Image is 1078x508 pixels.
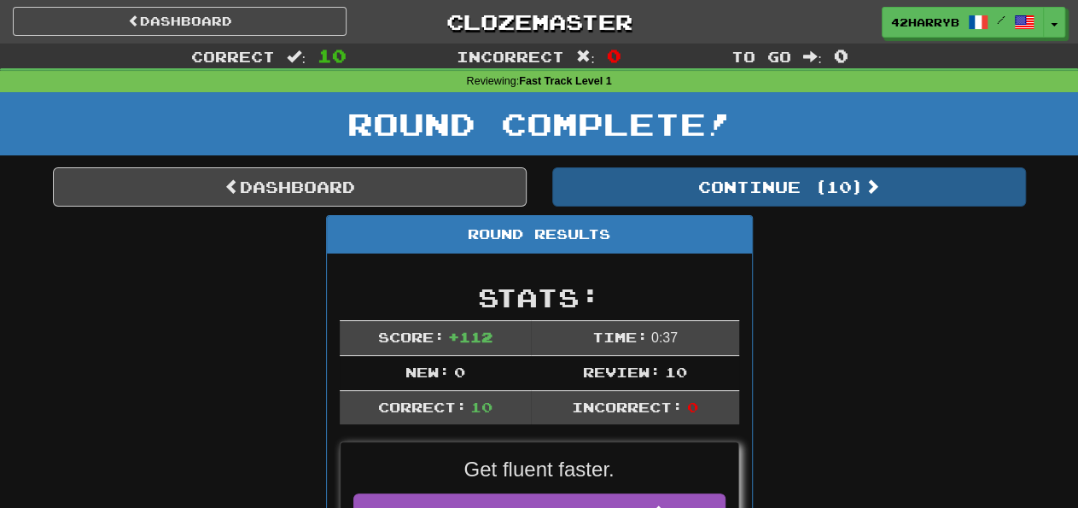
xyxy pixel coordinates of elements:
span: : [287,50,306,64]
a: Clozemaster [372,7,706,37]
span: : [576,50,595,64]
span: 0 : 37 [651,330,678,345]
button: Continue (10) [552,167,1026,207]
span: : [803,50,822,64]
h1: Round Complete! [6,107,1072,141]
a: Dashboard [53,167,527,207]
span: Review: [583,364,661,380]
span: To go [731,48,791,65]
span: Correct: [377,399,466,415]
span: 10 [318,45,347,66]
span: 10 [470,399,492,415]
span: Correct [191,48,275,65]
span: New: [405,364,450,380]
span: Score: [377,329,444,345]
h2: Stats: [340,283,739,312]
span: 0 [834,45,848,66]
span: 42harryb [891,15,959,30]
p: Get fluent faster. [353,455,725,484]
strong: Fast Track Level 1 [519,75,612,87]
a: 42harryb / [882,7,1044,38]
span: Incorrect: [572,399,683,415]
span: 0 [607,45,621,66]
span: / [997,14,1005,26]
span: 10 [664,364,686,380]
span: 0 [453,364,464,380]
span: 0 [686,399,697,415]
span: + 112 [448,329,492,345]
a: Dashboard [13,7,347,36]
span: Time: [591,329,647,345]
span: Incorrect [457,48,564,65]
div: Round Results [327,216,752,254]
